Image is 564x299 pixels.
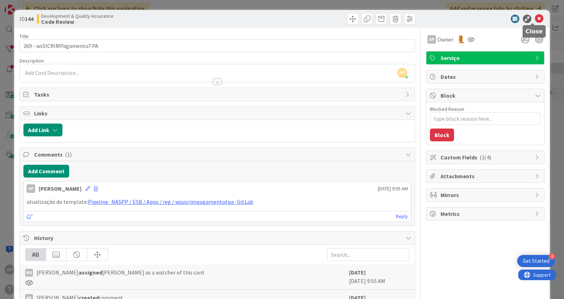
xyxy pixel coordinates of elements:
span: [DATE] 9:05 AM [378,185,408,192]
div: [DATE] 9:55 AM [349,268,409,286]
input: Search... [327,248,409,261]
button: Add Comment [23,165,69,178]
span: Links [34,109,402,118]
div: AP [427,35,436,44]
label: Title [20,33,29,39]
b: 144 [25,15,33,22]
a: Pipeline · NASPP / ESB / Apps / reg / wssicrimpagamentotpa · GitLab [88,198,253,205]
span: [PERSON_NAME] [PERSON_NAME] as a watcher of this card [37,268,204,277]
div: [PERSON_NAME] [39,184,82,193]
span: Development & Quality Assurance [41,13,114,19]
span: Comments [34,150,402,159]
span: ( 1 ) [65,151,72,158]
b: [DATE] [349,269,366,276]
span: ( 3/4 ) [480,154,491,161]
div: Get Started [523,257,549,265]
span: ID [20,15,33,23]
div: Open Get Started checklist, remaining modules: 4 [517,255,555,267]
span: Metrics [441,210,531,218]
a: Reply [396,212,408,221]
span: Block [441,91,531,100]
div: MR [25,269,33,277]
span: Attachments [441,172,531,180]
img: RL [457,36,465,43]
span: Description [20,58,44,64]
button: Block [430,129,454,141]
span: Support [15,1,32,10]
div: 4 [549,253,555,260]
span: Mirrors [441,191,531,199]
span: Owner [437,35,453,44]
b: Code Review [41,19,114,25]
p: atualização do template: [27,198,408,206]
div: AP [27,184,35,193]
h5: Close [525,28,543,35]
span: AP [397,68,407,78]
input: type card name here... [20,39,415,52]
div: All [26,249,46,261]
span: History [34,234,402,242]
label: Blocked Reason [430,106,464,112]
span: Serviço [441,54,531,62]
b: assigned [79,269,102,276]
span: Dates [441,72,531,81]
span: Tasks [34,90,402,99]
span: Custom Fields [441,153,531,162]
button: Add Link [23,124,62,136]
